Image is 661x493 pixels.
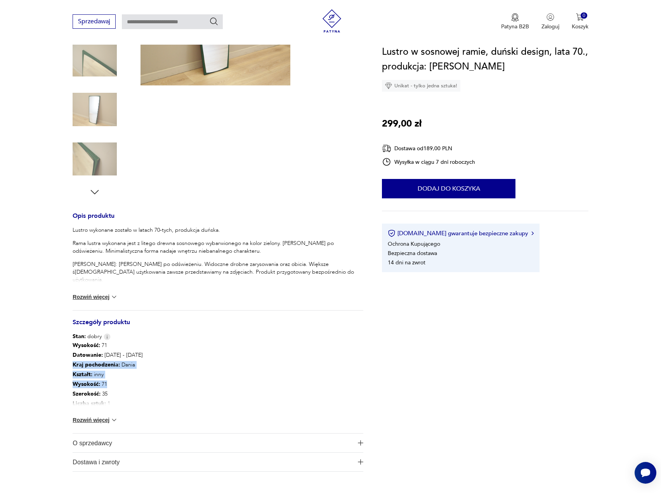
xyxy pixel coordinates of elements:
[209,17,219,26] button: Szukaj
[73,371,92,378] b: Kształt :
[73,400,106,407] b: Liczba sztuk:
[73,340,143,350] p: 71
[382,157,475,167] div: Wysyłka w ciągu 7 dni roboczych
[73,370,143,379] p: inny
[531,231,534,235] img: Ikona strzałki w prawo
[382,80,460,92] div: Unikat - tylko jedna sztuka!
[73,361,120,368] b: Kraj pochodzenia :
[382,144,475,153] div: Dostawa od 189,00 PLN
[572,23,588,30] p: Koszyk
[73,137,117,181] img: Zdjęcie produktu Lustro w sosnowej ramie, duński design, lata 70., produkcja: Dania
[104,333,111,340] img: Info icon
[73,416,118,424] button: Rozwiń więcej
[73,453,353,471] span: Dostawa i zwroty
[320,9,344,33] img: Patyna - sklep z meblami i dekoracjami vintage
[511,13,519,22] img: Ikona medalu
[73,38,117,82] img: Zdjęcie produktu Lustro w sosnowej ramie, duński design, lata 70., produkcja: Dania
[388,250,437,257] li: Bezpieczna dostawa
[358,440,363,446] img: Ikona plusa
[73,434,363,452] button: Ikona plusaO sprzedawcy
[73,240,363,255] p: Rama lustra wykonana jest z litego drewna sosnowego wybarwionego na kolor zielony. [PERSON_NAME] ...
[388,229,396,237] img: Ikona certyfikatu
[73,360,143,370] p: Dania
[388,229,533,237] button: [DOMAIN_NAME] gwarantuje bezpieczne zakupy
[73,333,86,340] b: Stan:
[581,12,587,19] div: 0
[635,462,656,484] iframe: Smartsupp widget button
[501,13,529,30] a: Ikona medaluPatyna B2B
[73,351,103,359] b: Datowanie :
[110,416,118,424] img: chevron down
[73,379,143,389] p: 71
[388,259,425,266] li: 14 dni na zwrot
[572,13,588,30] button: 0Koszyk
[73,87,117,132] img: Zdjęcie produktu Lustro w sosnowej ramie, duński design, lata 70., produkcja: Dania
[541,13,559,30] button: Zaloguj
[73,333,102,340] span: dobry
[73,342,100,349] b: Wysokość :
[382,144,391,153] img: Ikona dostawy
[501,13,529,30] button: Patyna B2B
[541,23,559,30] p: Zaloguj
[73,14,116,29] button: Sprzedawaj
[73,350,143,360] p: [DATE] - [DATE]
[110,293,118,301] img: chevron down
[358,459,363,465] img: Ikona plusa
[382,116,422,131] p: 299,00 zł
[73,19,116,25] a: Sprzedawaj
[388,240,440,248] li: Ochrona Kupującego
[73,214,363,226] h3: Opis produktu
[73,390,101,398] b: Szerokość :
[73,434,353,452] span: O sprzedawcy
[576,13,584,21] img: Ikona koszyka
[73,226,363,234] p: Lustro wykonane zostało w latach 70-tych, produkcja duńska.
[73,293,118,301] button: Rozwiń więcej
[73,399,143,408] p: 1
[546,13,554,21] img: Ikonka użytkownika
[382,179,515,198] button: Dodaj do koszyka
[73,453,363,471] button: Ikona plusaDostawa i zwroty
[73,389,143,399] p: 35
[501,23,529,30] p: Patyna B2B
[73,320,363,333] h3: Szczegóły produktu
[385,82,392,89] img: Ikona diamentu
[73,260,363,284] p: [PERSON_NAME]: [PERSON_NAME] po odświeżeniu. Widoczne drobne zarysowania oraz obicia. Większe ś[D...
[382,45,588,74] h1: Lustro w sosnowej ramie, duński design, lata 70., produkcja: [PERSON_NAME]
[73,380,100,388] b: Wysokość :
